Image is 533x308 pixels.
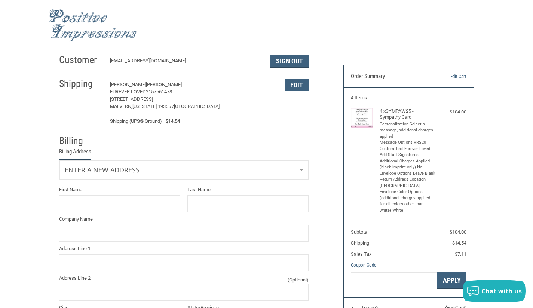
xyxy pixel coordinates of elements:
h3: 4 Items [351,95,466,101]
span: 19355 / [158,103,174,109]
h2: Customer [59,54,103,66]
button: Apply [437,272,466,289]
span: [US_STATE], [132,103,158,109]
img: Positive Impressions [48,9,138,42]
label: First Name [59,186,180,193]
span: Shipping (UPS® Ground) [110,118,162,125]
li: Personalization Select a message, additional charges applied [380,121,436,140]
li: Add Staff Signatures - Additional Charges Applied (black imprint only) No [380,152,436,171]
label: Last Name [187,186,309,193]
li: Return Address Location [GEOGRAPHIC_DATA] [380,177,436,189]
a: Coupon Code [351,262,376,268]
span: [PERSON_NAME] [110,82,146,87]
span: $14.54 [452,240,466,246]
label: Address Line 1 [59,245,309,252]
span: Sales Tax [351,251,371,257]
span: 2157561478 [146,89,172,94]
h4: 4 x SYMPAW25 - Sympathy Card [380,108,436,121]
a: Enter or select a different address [59,160,308,180]
span: FUREVER LOVED [110,89,146,94]
div: $104.00 [438,108,466,116]
input: Gift Certificate or Coupon Code [351,272,437,289]
span: MALVERN, [110,103,132,109]
span: Enter a new address [65,165,140,174]
li: Envelope Options Leave Blank [380,171,436,177]
span: [STREET_ADDRESS] [110,96,153,102]
span: $14.54 [162,118,180,125]
label: Company Name [59,215,309,223]
li: Custom Text Furever Loved [380,146,436,152]
label: Address Line 2 [59,274,309,282]
span: Subtotal [351,229,368,235]
span: [GEOGRAPHIC_DATA] [174,103,220,109]
h2: Billing [59,135,103,147]
span: [PERSON_NAME] [146,82,182,87]
button: Chat with us [463,280,526,302]
small: (Optional) [288,276,309,284]
h3: Order Summary [351,73,429,80]
span: Chat with us [481,287,522,295]
span: $104.00 [450,229,466,235]
span: $7.11 [455,251,466,257]
button: Edit [285,79,309,91]
a: Edit Cart [429,73,466,80]
li: Message Options VRS20 [380,140,436,146]
h2: Shipping [59,78,103,90]
legend: Billing Address [59,147,91,160]
span: Shipping [351,240,369,246]
button: Sign Out [270,55,309,68]
div: [EMAIL_ADDRESS][DOMAIN_NAME] [110,57,263,68]
li: Envelope Color Options (additional charges applied for all colors other than white) White [380,189,436,214]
